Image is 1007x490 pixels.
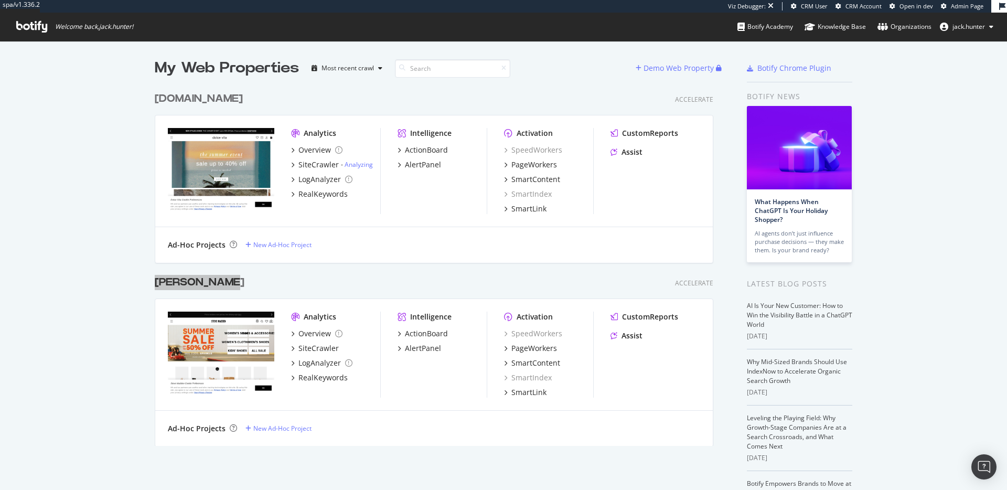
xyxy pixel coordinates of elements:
[791,2,828,10] a: CRM User
[845,2,882,10] span: CRM Account
[755,229,844,254] div: AI agents don’t just influence purchase decisions — they make them. Is your brand ready?
[747,357,847,385] a: Why Mid-Sized Brands Should Use IndexNow to Accelerate Organic Search Growth
[890,2,933,10] a: Open in dev
[747,301,852,329] a: AI Is Your New Customer: How to Win the Visibility Battle in a ChatGPT World
[410,312,452,322] div: Intelligence
[747,106,852,189] img: What Happens When ChatGPT Is Your Holiday Shopper?
[155,79,722,446] div: grid
[304,128,336,139] div: Analytics
[298,189,348,199] div: RealKeywords
[307,60,387,77] button: Most recent crawl
[168,240,226,250] div: Ad-Hoc Projects
[755,197,828,224] a: What Happens When ChatGPT Is Your Holiday Shopper?
[899,2,933,10] span: Open in dev
[291,343,339,354] a: SiteCrawler
[168,423,226,434] div: Ad-Hoc Projects
[805,22,866,32] div: Knowledge Base
[610,312,678,322] a: CustomReports
[511,204,547,214] div: SmartLink
[511,159,557,170] div: PageWorkers
[410,128,452,139] div: Intelligence
[504,358,560,368] a: SmartContent
[747,453,852,463] div: [DATE]
[245,424,312,433] a: New Ad-Hoc Project
[517,312,553,322] div: Activation
[298,358,341,368] div: LogAnalyzer
[504,387,547,398] a: SmartLink
[291,372,348,383] a: RealKeywords
[504,328,562,339] a: SpeedWorkers
[877,13,931,41] a: Organizations
[737,22,793,32] div: Botify Academy
[511,174,560,185] div: SmartContent
[805,13,866,41] a: Knowledge Base
[877,22,931,32] div: Organizations
[298,343,339,354] div: SiteCrawler
[405,343,441,354] div: AlertPanel
[398,343,441,354] a: AlertPanel
[405,328,448,339] div: ActionBoard
[155,91,247,106] a: [DOMAIN_NAME]
[747,278,852,290] div: Latest Blog Posts
[395,59,510,78] input: Search
[835,2,882,10] a: CRM Account
[291,174,352,185] a: LogAnalyzer
[644,63,714,73] div: Demo Web Property
[504,145,562,155] a: SpeedWorkers
[155,275,244,290] div: [PERSON_NAME]
[747,63,831,73] a: Botify Chrome Plugin
[291,189,348,199] a: RealKeywords
[757,63,831,73] div: Botify Chrome Plugin
[291,358,352,368] a: LogAnalyzer
[55,23,133,31] span: Welcome back, jack.hunter !
[504,372,552,383] a: SmartIndex
[801,2,828,10] span: CRM User
[952,22,985,31] span: jack.hunter
[168,312,274,397] img: www.stevemadden.com
[511,358,560,368] div: SmartContent
[504,343,557,354] a: PageWorkers
[747,388,852,397] div: [DATE]
[253,240,312,249] div: New Ad-Hoc Project
[675,279,713,287] div: Accelerate
[405,159,441,170] div: AlertPanel
[155,58,299,79] div: My Web Properties
[931,18,1002,35] button: jack.hunter
[511,343,557,354] div: PageWorkers
[504,189,552,199] a: SmartIndex
[291,328,342,339] a: Overview
[622,312,678,322] div: CustomReports
[291,145,342,155] a: Overview
[511,387,547,398] div: SmartLink
[622,128,678,139] div: CustomReports
[155,275,249,290] a: [PERSON_NAME]
[298,328,331,339] div: Overview
[298,145,331,155] div: Overview
[636,60,716,77] button: Demo Web Property
[971,454,997,480] div: Open Intercom Messenger
[322,65,374,71] div: Most recent crawl
[341,160,373,169] div: -
[298,159,339,170] div: SiteCrawler
[298,372,348,383] div: RealKeywords
[610,331,642,341] a: Assist
[405,145,448,155] div: ActionBoard
[345,160,373,169] a: Analyzing
[747,91,852,102] div: Botify news
[675,95,713,104] div: Accelerate
[398,145,448,155] a: ActionBoard
[504,159,557,170] a: PageWorkers
[517,128,553,139] div: Activation
[168,128,274,213] img: www.dolcevita.com
[304,312,336,322] div: Analytics
[610,147,642,157] a: Assist
[155,91,243,106] div: [DOMAIN_NAME]
[747,332,852,341] div: [DATE]
[636,63,716,72] a: Demo Web Property
[253,424,312,433] div: New Ad-Hoc Project
[737,13,793,41] a: Botify Academy
[398,328,448,339] a: ActionBoard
